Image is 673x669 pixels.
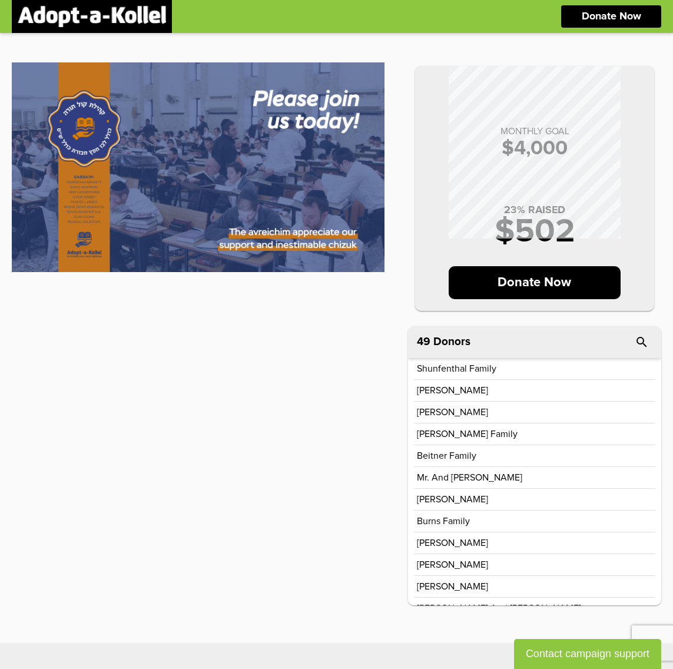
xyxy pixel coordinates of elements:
[427,127,642,136] p: MONTHLY GOAL
[635,335,649,349] i: search
[427,138,642,158] p: $
[449,266,621,299] p: Donate Now
[417,451,476,461] p: Beitner Family
[582,11,641,22] p: Donate Now
[417,538,488,548] p: [PERSON_NAME]
[417,516,470,526] p: Burns Family
[417,495,488,504] p: [PERSON_NAME]
[18,6,166,27] img: logonobg.png
[12,62,384,272] img: wIXMKzDbdW.sHfyl5CMYm.jpg
[417,336,430,347] span: 49
[417,386,488,395] p: [PERSON_NAME]
[417,364,496,373] p: Shunfenthal Family
[417,560,488,569] p: [PERSON_NAME]
[417,582,488,591] p: [PERSON_NAME]
[417,429,518,439] p: [PERSON_NAME] Family
[417,473,522,482] p: Mr. and [PERSON_NAME]
[417,408,488,417] p: [PERSON_NAME]
[417,604,581,613] p: [PERSON_NAME] and [PERSON_NAME]
[433,336,470,347] p: Donors
[514,639,661,669] button: Contact campaign support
